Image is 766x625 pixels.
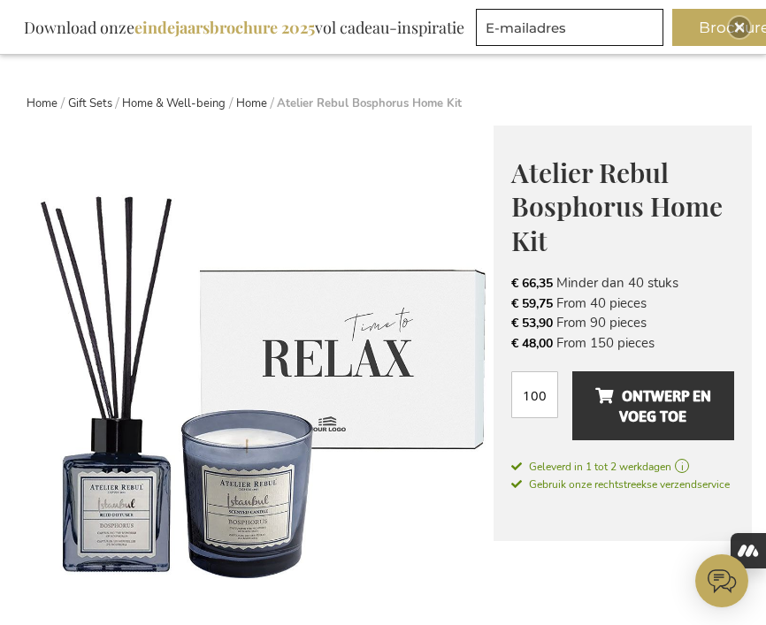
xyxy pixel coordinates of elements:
[511,333,734,353] li: From 150 pieces
[734,22,745,33] img: Close
[476,9,669,51] form: marketing offers and promotions
[511,275,553,292] span: € 66,35
[511,315,553,332] span: € 53,90
[511,335,553,352] span: € 48,00
[511,371,558,418] input: Aantal
[595,382,711,431] span: Ontwerp en voeg toe
[14,126,494,605] img: Atelier Rebul Bosphorus Home Kit
[511,459,734,475] a: Geleverd in 1 tot 2 werkdagen
[27,95,57,111] a: Home
[122,95,226,111] a: Home & Well-being
[729,17,750,38] div: Close
[511,477,730,492] span: Gebruik onze rechtstreekse verzendservice
[511,293,734,313] li: From 40 pieces
[236,95,267,111] a: Home
[511,313,734,332] li: From 90 pieces
[572,371,734,440] button: Ontwerp en voeg toe
[695,554,748,607] iframe: belco-activator-frame
[511,475,730,492] a: Gebruik onze rechtstreekse verzendservice
[277,95,462,111] strong: Atelier Rebul Bosphorus Home Kit
[511,273,734,293] li: Minder dan 40 stuks
[134,17,315,38] b: eindejaarsbrochure 2025
[68,95,112,111] a: Gift Sets
[16,9,472,46] div: Download onze vol cadeau-inspiratie
[511,155,723,258] span: Atelier Rebul Bosphorus Home Kit
[511,295,553,312] span: € 59,75
[476,9,663,46] input: E-mailadres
